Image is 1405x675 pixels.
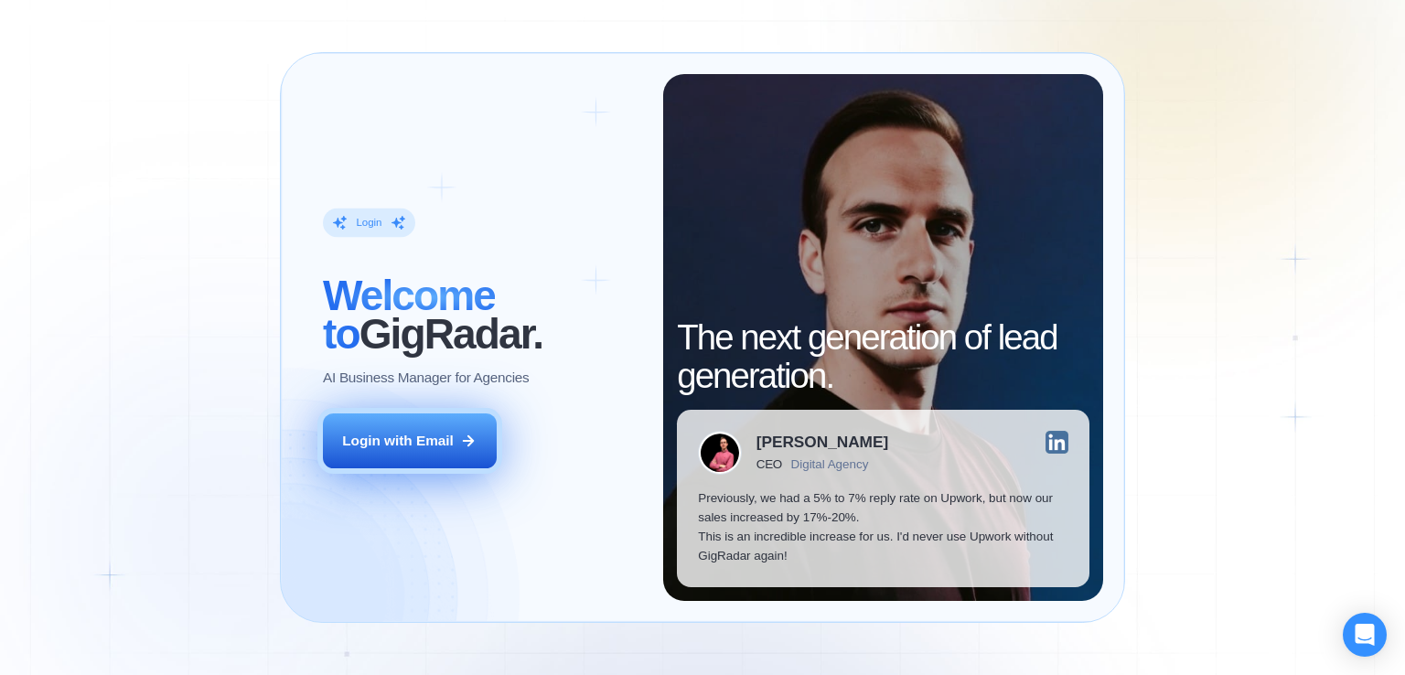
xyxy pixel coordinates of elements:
h2: The next generation of lead generation. [677,318,1089,395]
p: AI Business Manager for Agencies [323,368,529,387]
button: Login with Email [323,413,497,468]
p: Previously, we had a 5% to 7% reply rate on Upwork, but now our sales increased by 17%-20%. This ... [698,488,1068,566]
span: Welcome to [323,272,495,358]
div: Digital Agency [791,457,869,471]
div: Open Intercom Messenger [1343,613,1387,657]
div: Login with Email [342,431,454,450]
div: CEO [756,457,782,471]
div: [PERSON_NAME] [756,434,888,450]
div: Login [356,216,381,230]
h2: ‍ GigRadar. [323,276,642,353]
